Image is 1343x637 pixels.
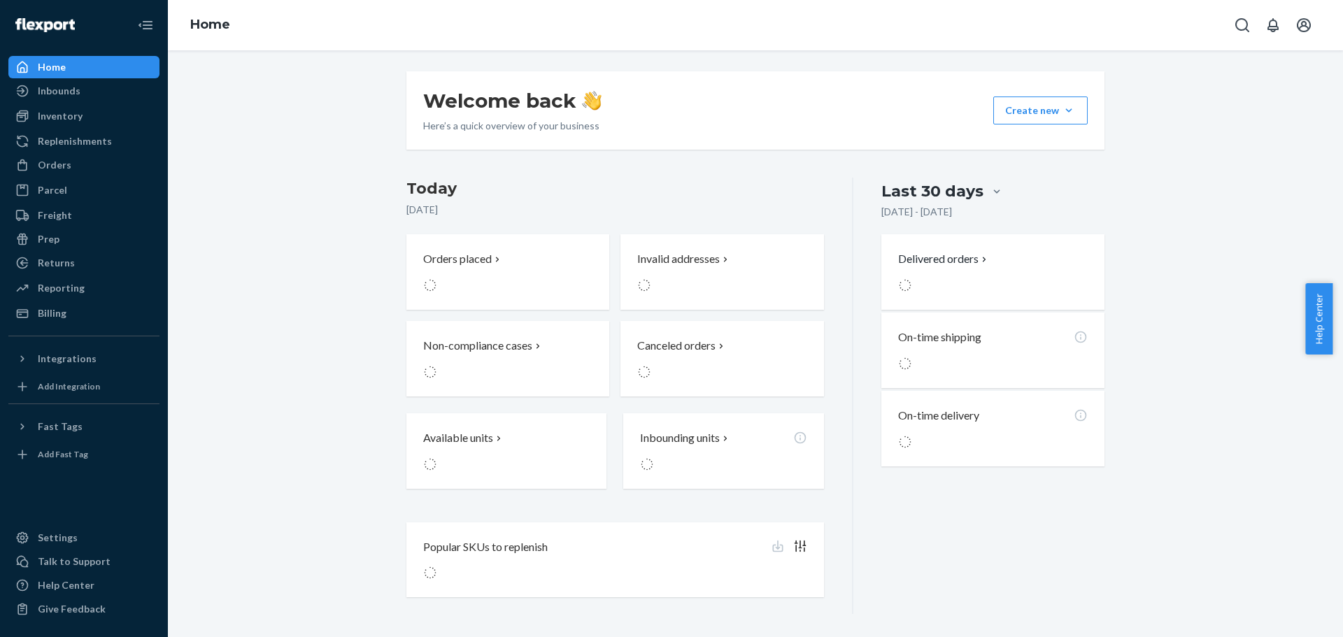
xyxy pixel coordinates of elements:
[898,408,979,424] p: On-time delivery
[8,415,159,438] button: Fast Tags
[8,598,159,620] button: Give Feedback
[38,380,100,392] div: Add Integration
[38,554,111,568] div: Talk to Support
[38,84,80,98] div: Inbounds
[1290,11,1318,39] button: Open account menu
[8,527,159,549] a: Settings
[38,352,97,366] div: Integrations
[8,130,159,152] a: Replenishments
[8,574,159,596] a: Help Center
[8,228,159,250] a: Prep
[8,56,159,78] a: Home
[623,413,823,489] button: Inbounding units
[38,578,94,592] div: Help Center
[38,134,112,148] div: Replenishments
[898,251,990,267] button: Delivered orders
[637,251,720,267] p: Invalid addresses
[406,413,606,489] button: Available units
[423,430,493,446] p: Available units
[8,348,159,370] button: Integrations
[406,321,609,396] button: Non-compliance cases
[1228,11,1256,39] button: Open Search Box
[8,105,159,127] a: Inventory
[15,18,75,32] img: Flexport logo
[8,375,159,398] a: Add Integration
[8,550,159,573] a: Talk to Support
[1259,11,1287,39] button: Open notifications
[132,11,159,39] button: Close Navigation
[8,252,159,274] a: Returns
[38,602,106,616] div: Give Feedback
[898,329,981,345] p: On-time shipping
[38,281,85,295] div: Reporting
[38,60,66,74] div: Home
[8,302,159,324] a: Billing
[8,204,159,227] a: Freight
[8,154,159,176] a: Orders
[423,251,492,267] p: Orders placed
[8,443,159,466] a: Add Fast Tag
[881,180,983,202] div: Last 30 days
[637,338,716,354] p: Canceled orders
[8,179,159,201] a: Parcel
[423,539,548,555] p: Popular SKUs to replenish
[881,205,952,219] p: [DATE] - [DATE]
[620,321,823,396] button: Canceled orders
[38,109,83,123] div: Inventory
[423,88,602,113] h1: Welcome back
[190,17,230,32] a: Home
[1305,283,1333,355] button: Help Center
[620,234,823,310] button: Invalid addresses
[423,119,602,133] p: Here’s a quick overview of your business
[8,277,159,299] a: Reporting
[8,80,159,102] a: Inbounds
[38,531,78,545] div: Settings
[38,232,59,246] div: Prep
[582,91,602,110] img: hand-wave emoji
[38,158,71,172] div: Orders
[38,420,83,434] div: Fast Tags
[38,183,67,197] div: Parcel
[38,208,72,222] div: Freight
[406,203,824,217] p: [DATE]
[38,306,66,320] div: Billing
[640,430,720,446] p: Inbounding units
[406,234,609,310] button: Orders placed
[406,178,824,200] h3: Today
[38,448,88,460] div: Add Fast Tag
[423,338,532,354] p: Non-compliance cases
[993,96,1088,124] button: Create new
[38,256,75,270] div: Returns
[179,5,241,45] ol: breadcrumbs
